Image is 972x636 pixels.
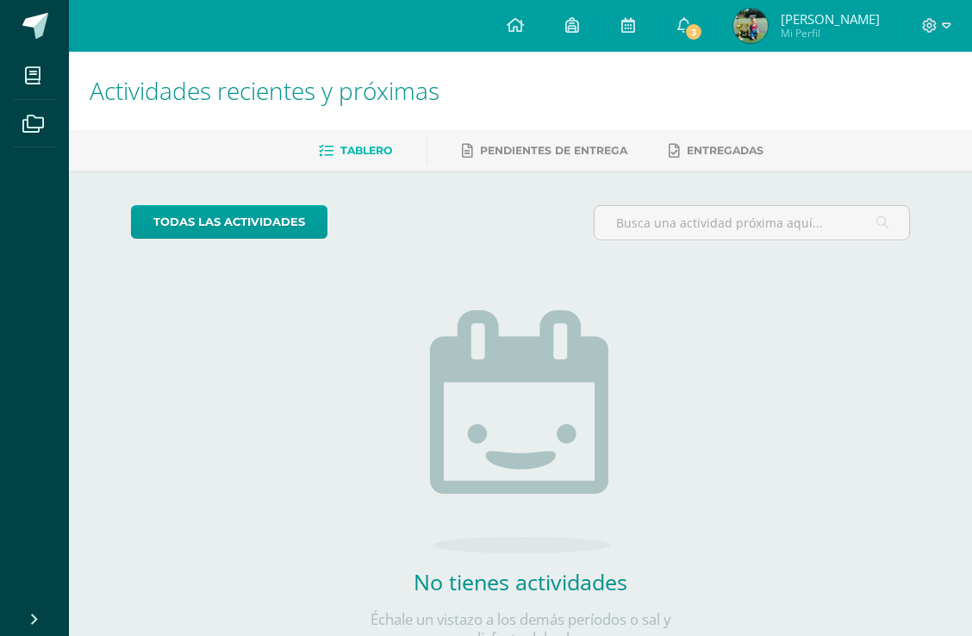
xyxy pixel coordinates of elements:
span: Tablero [340,144,392,157]
span: [PERSON_NAME] [781,10,880,28]
img: 0412c96482ecaa155496a98e410750b9.png [733,9,768,43]
span: Pendientes de entrega [480,144,627,157]
a: Entregadas [669,137,763,165]
input: Busca una actividad próxima aquí... [595,206,910,240]
span: Mi Perfil [781,26,880,41]
a: Tablero [319,137,392,165]
a: todas las Actividades [131,205,327,239]
span: Actividades recientes y próximas [90,74,439,107]
h2: No tienes actividades [348,567,693,596]
span: Entregadas [687,144,763,157]
img: no_activities.png [430,310,611,553]
a: Pendientes de entrega [462,137,627,165]
span: 3 [684,22,703,41]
